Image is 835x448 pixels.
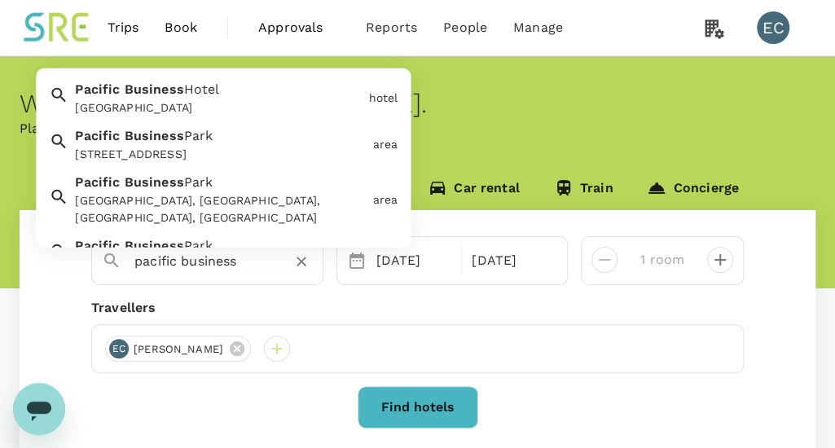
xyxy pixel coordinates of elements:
[184,81,220,97] span: Hotel
[75,146,366,163] div: [STREET_ADDRESS]
[125,174,184,190] span: Business
[513,18,563,37] span: Manage
[75,174,120,190] span: Pacific
[20,89,815,119] div: Welcome back , [PERSON_NAME] .
[75,99,362,116] div: [GEOGRAPHIC_DATA]
[91,298,744,318] div: Travellers
[125,81,184,97] span: Business
[358,386,478,428] button: Find hotels
[369,90,398,107] div: hotel
[184,128,213,143] span: Park
[125,238,184,253] span: Business
[109,339,129,358] div: EC
[20,10,94,46] img: Synera Renewable Energy
[258,18,340,37] span: Approvals
[443,18,487,37] span: People
[184,174,213,190] span: Park
[537,171,631,210] a: Train
[757,11,789,44] div: EC
[373,246,398,263] div: area
[465,244,554,277] div: [DATE]
[707,247,733,273] button: decrease
[366,18,417,37] span: Reports
[75,81,120,97] span: Pacific
[373,136,398,153] div: area
[134,248,267,274] input: Search cities, hotels, work locations
[13,383,65,435] iframe: Button to launch messaging window
[124,341,233,358] span: [PERSON_NAME]
[631,247,694,273] input: Add rooms
[20,119,815,138] p: Planning a business trip? Get started from here.
[630,171,755,210] a: Concierge
[108,18,139,37] span: Trips
[20,171,118,210] a: Flight
[165,18,197,37] span: Book
[184,238,213,253] span: Park
[75,192,366,226] div: [GEOGRAPHIC_DATA], [GEOGRAPHIC_DATA], [GEOGRAPHIC_DATA], [GEOGRAPHIC_DATA]
[75,238,120,253] span: Pacific
[411,171,537,210] a: Car rental
[290,250,313,273] button: Clear
[105,336,251,362] div: EC[PERSON_NAME]
[370,244,459,277] div: [DATE]
[373,191,398,209] div: area
[125,128,184,143] span: Business
[75,128,120,143] span: Pacific
[311,260,314,263] button: Close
